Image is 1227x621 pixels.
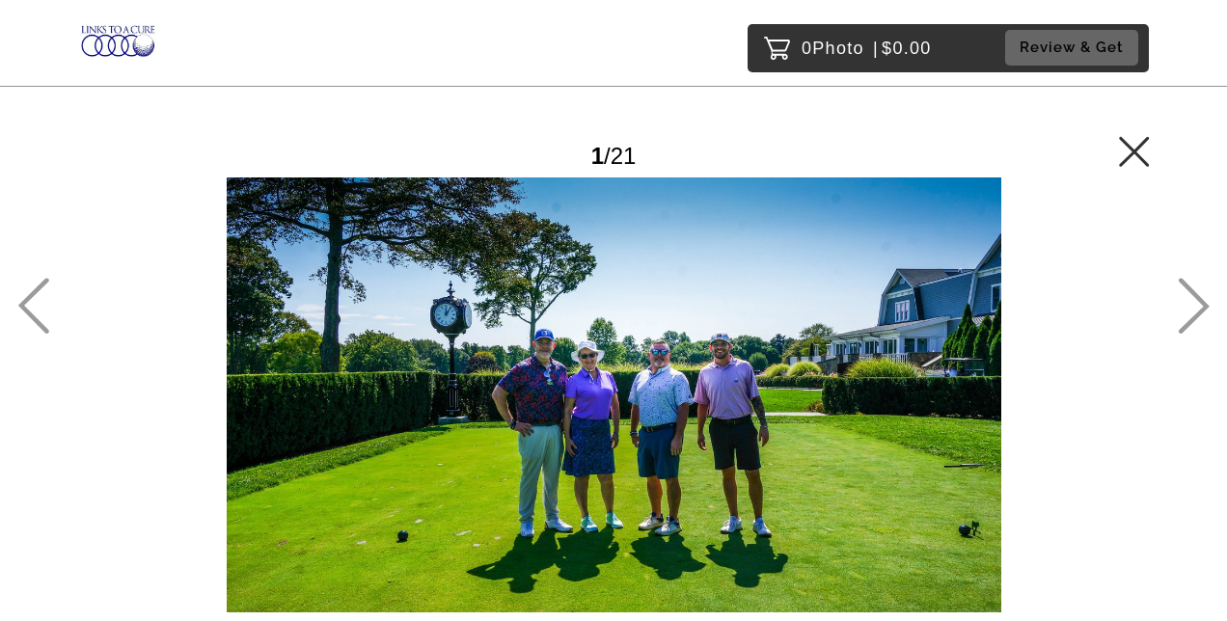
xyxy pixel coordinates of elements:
p: 0 $0.00 [802,33,932,64]
a: Review & Get [1005,30,1144,66]
button: Review & Get [1005,30,1138,66]
span: 1 [591,143,604,169]
span: | [873,39,879,58]
img: Snapphound Logo [78,21,160,65]
div: / [591,135,637,176]
span: Photo [812,33,864,64]
span: 21 [611,143,637,169]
